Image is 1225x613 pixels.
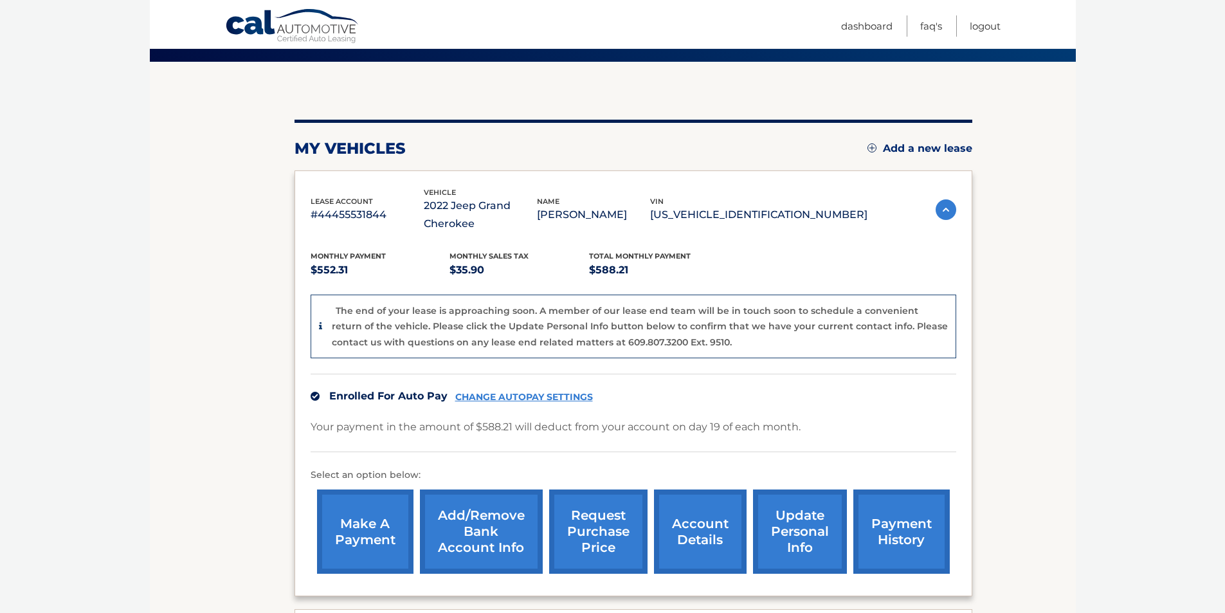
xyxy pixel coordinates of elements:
[449,252,529,261] span: Monthly sales Tax
[329,390,448,402] span: Enrolled For Auto Pay
[420,489,543,574] a: Add/Remove bank account info
[225,8,360,46] a: Cal Automotive
[549,489,648,574] a: request purchase price
[589,261,729,279] p: $588.21
[424,188,456,197] span: vehicle
[311,206,424,224] p: #44455531844
[853,489,950,574] a: payment history
[311,418,801,436] p: Your payment in the amount of $588.21 will deduct from your account on day 19 of each month.
[424,197,537,233] p: 2022 Jeep Grand Cherokee
[753,489,847,574] a: update personal info
[650,197,664,206] span: vin
[311,468,956,483] p: Select an option below:
[311,261,450,279] p: $552.31
[449,261,589,279] p: $35.90
[654,489,747,574] a: account details
[920,15,942,37] a: FAQ's
[455,392,593,403] a: CHANGE AUTOPAY SETTINGS
[537,197,559,206] span: name
[311,392,320,401] img: check.svg
[867,143,876,152] img: add.svg
[841,15,893,37] a: Dashboard
[589,252,691,261] span: Total Monthly Payment
[332,305,948,348] p: The end of your lease is approaching soon. A member of our lease end team will be in touch soon t...
[650,206,867,224] p: [US_VEHICLE_IDENTIFICATION_NUMBER]
[295,139,406,158] h2: my vehicles
[936,199,956,220] img: accordion-active.svg
[970,15,1001,37] a: Logout
[311,197,373,206] span: lease account
[311,252,386,261] span: Monthly Payment
[867,142,972,155] a: Add a new lease
[317,489,413,574] a: make a payment
[537,206,650,224] p: [PERSON_NAME]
